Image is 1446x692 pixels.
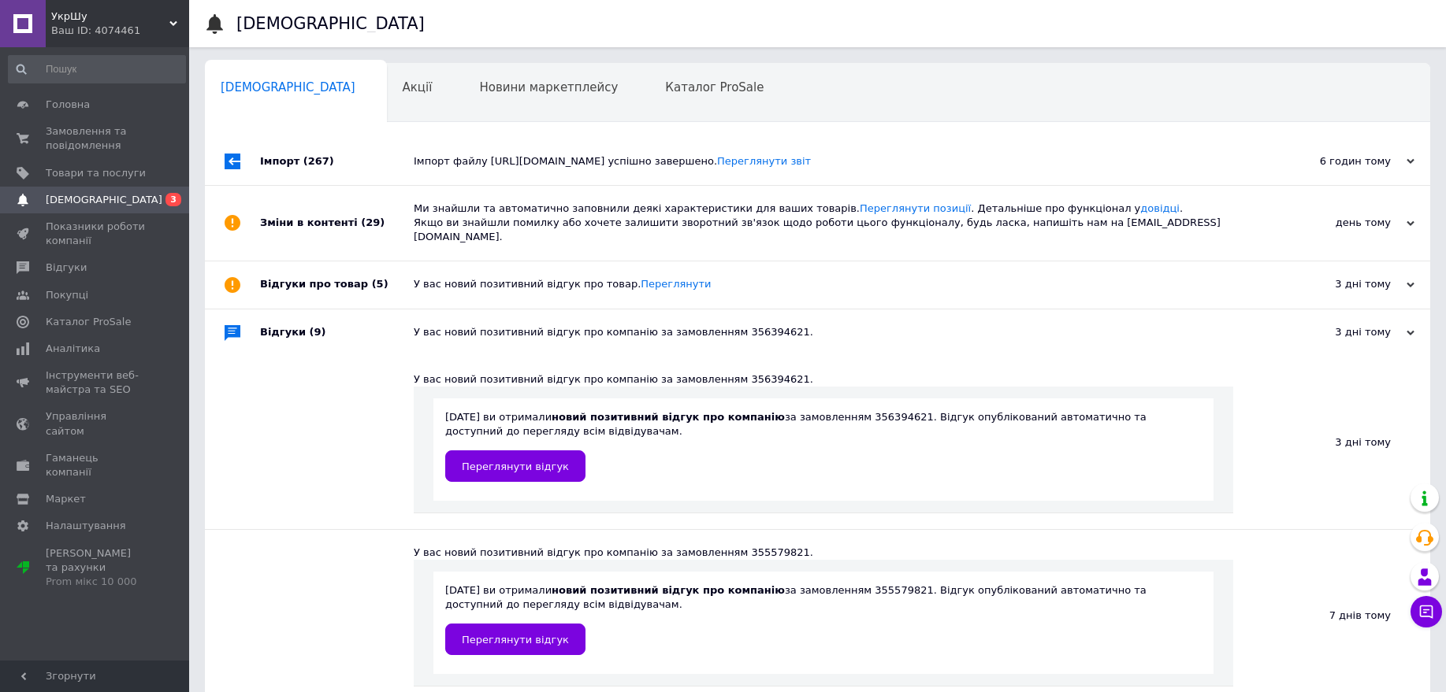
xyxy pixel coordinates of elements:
span: Каталог ProSale [665,80,764,94]
a: Переглянути [641,278,711,290]
span: Товари та послуги [46,166,146,180]
div: Імпорт [260,138,414,185]
span: (5) [372,278,388,290]
div: У вас новий позитивний відгук про товар. [414,277,1257,291]
div: Ми знайшли та автоматично заповнили деякі характеристики для ваших товарів. . Детальніше про функ... [414,202,1257,245]
span: Акції [403,80,433,94]
div: день тому [1257,216,1414,230]
h1: [DEMOGRAPHIC_DATA] [236,14,425,33]
span: [PERSON_NAME] та рахунки [46,546,146,590]
div: Імпорт файлу [URL][DOMAIN_NAME] успішно завершено. [414,154,1257,168]
span: Інструменти веб-майстра та SEO [46,368,146,397]
div: Ваш ID: 4074461 [51,24,189,38]
a: Переглянути відгук [445,450,585,482]
div: 3 дні тому [1233,357,1430,529]
span: (9) [310,326,326,338]
span: [DEMOGRAPHIC_DATA] [221,80,355,94]
span: Переглянути відгук [462,634,569,646]
span: Гаманець компанії [46,451,146,479]
span: Замовлення та повідомлення [46,124,146,153]
span: [DEMOGRAPHIC_DATA] [46,193,162,207]
span: Відгуки [46,261,87,275]
div: У вас новий позитивний відгук про компанію за замовленням 355579821. [414,546,1233,560]
span: (267) [303,155,334,167]
span: УкрШу [51,9,169,24]
b: новий позитивний відгук про компанію [552,584,785,596]
b: новий позитивний відгук про компанію [552,411,785,423]
span: Переглянути відгук [462,461,569,472]
span: Показники роботи компанії [46,220,146,248]
a: Переглянути звіт [717,155,811,167]
a: довідці [1140,202,1180,214]
span: Налаштування [46,519,126,533]
div: 6 годин тому [1257,154,1414,168]
div: У вас новий позитивний відгук про компанію за замовленням 356394621. [414,325,1257,339]
a: Переглянути позиції [860,202,971,214]
div: Зміни в контенті [260,186,414,261]
a: Переглянути відгук [445,624,585,655]
span: Каталог ProSale [46,315,131,329]
div: [DATE] ви отримали за замовленням 356394621. Відгук опублікований автоматично та доступний до пер... [445,410,1202,482]
div: [DATE] ви отримали за замовленням 355579821. Відгук опублікований автоматично та доступний до пер... [445,583,1202,655]
div: Відгуки про товар [260,261,414,309]
span: Головна [46,98,90,112]
div: У вас новий позитивний відгук про компанію за замовленням 356394621. [414,372,1233,387]
input: Пошук [8,55,186,83]
span: Маркет [46,492,86,506]
div: 3 дні тому [1257,277,1414,291]
span: Управління сайтом [46,409,146,438]
span: (29) [361,216,385,228]
button: Чат з покупцем [1411,596,1442,627]
span: Аналітика [46,342,100,356]
span: Новини маркетплейсу [479,80,618,94]
div: Prom мікс 10 000 [46,575,146,589]
span: 3 [165,193,181,206]
div: 3 дні тому [1257,325,1414,339]
span: Покупці [46,288,88,302]
div: Відгуки [260,309,414,357]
